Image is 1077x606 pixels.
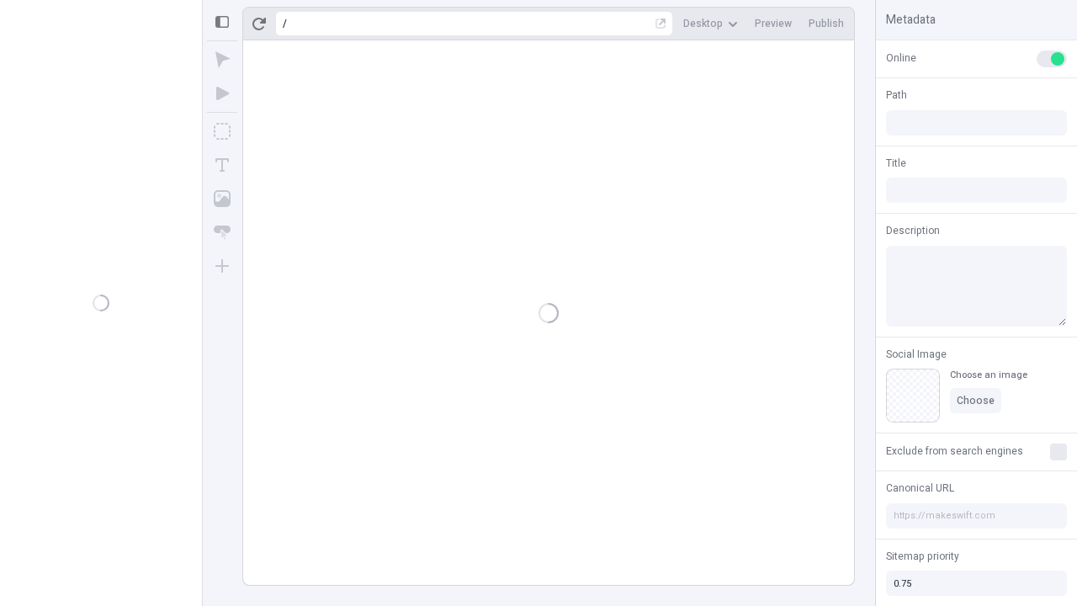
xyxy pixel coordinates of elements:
[802,11,851,36] button: Publish
[950,369,1027,381] div: Choose an image
[886,50,916,66] span: Online
[207,183,237,214] button: Image
[676,11,745,36] button: Desktop
[957,394,995,407] span: Choose
[886,156,906,171] span: Title
[207,116,237,146] button: Box
[886,481,954,496] span: Canonical URL
[886,503,1067,529] input: https://makeswift.com
[748,11,798,36] button: Preview
[207,150,237,180] button: Text
[886,347,947,362] span: Social Image
[886,444,1023,459] span: Exclude from search engines
[809,17,844,30] span: Publish
[683,17,723,30] span: Desktop
[283,17,287,30] div: /
[755,17,792,30] span: Preview
[950,388,1001,413] button: Choose
[886,88,907,103] span: Path
[886,223,940,238] span: Description
[207,217,237,247] button: Button
[886,549,959,564] span: Sitemap priority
